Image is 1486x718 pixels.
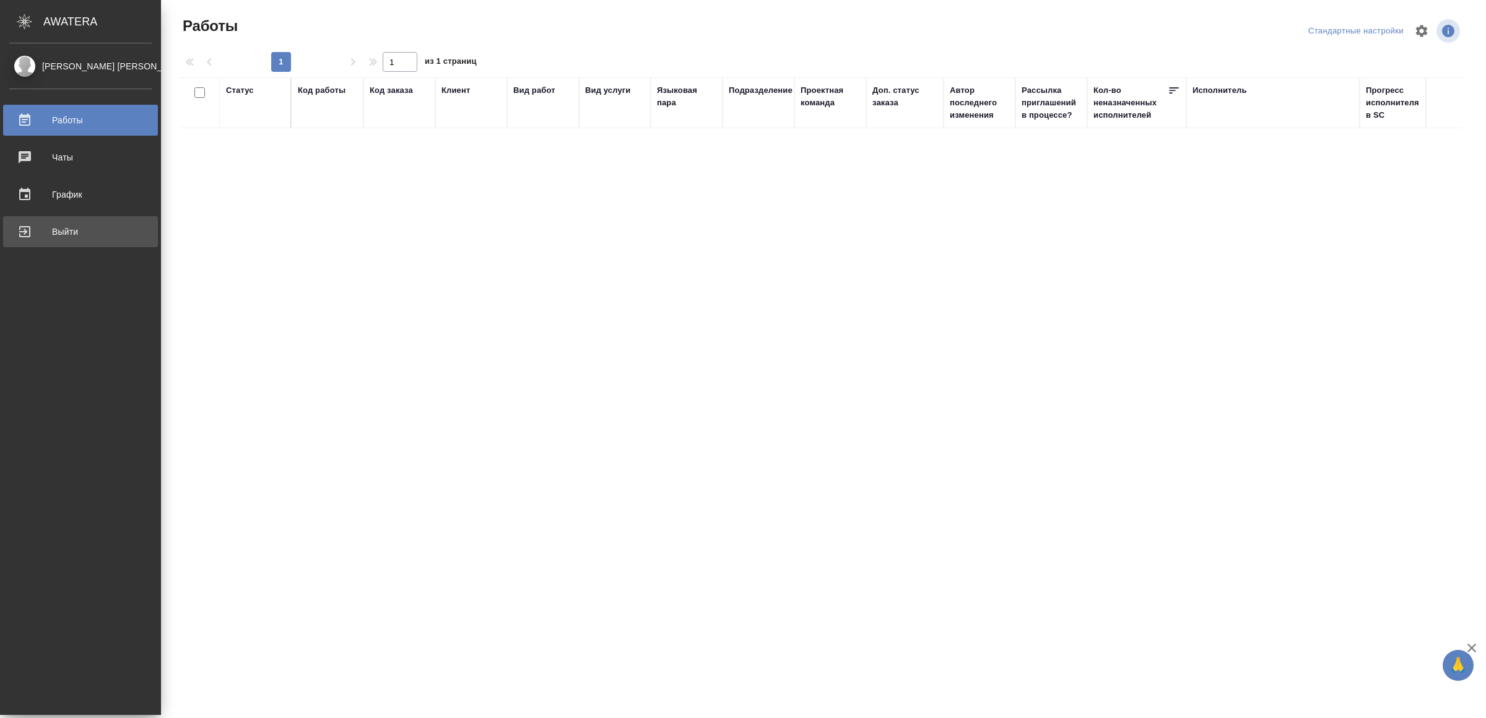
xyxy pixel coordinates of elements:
[9,111,152,129] div: Работы
[226,84,254,97] div: Статус
[1407,16,1436,46] span: Настроить таблицу
[1443,650,1474,681] button: 🙏
[729,84,793,97] div: Подразделение
[950,84,1009,121] div: Автор последнего изменения
[1448,652,1469,678] span: 🙏
[441,84,470,97] div: Клиент
[298,84,345,97] div: Код работы
[3,105,158,136] a: Работы
[3,216,158,247] a: Выйти
[872,84,937,109] div: Доп. статус заказа
[1193,84,1247,97] div: Исполнитель
[585,84,631,97] div: Вид услуги
[3,179,158,210] a: График
[9,148,152,167] div: Чаты
[1022,84,1081,121] div: Рассылка приглашений в процессе?
[43,9,161,34] div: AWATERA
[9,185,152,204] div: График
[801,84,860,109] div: Проектная команда
[1436,19,1462,43] span: Посмотреть информацию
[3,142,158,173] a: Чаты
[1305,22,1407,41] div: split button
[9,59,152,73] div: [PERSON_NAME] [PERSON_NAME]
[370,84,413,97] div: Код заказа
[9,222,152,241] div: Выйти
[657,84,716,109] div: Языковая пара
[1366,84,1422,121] div: Прогресс исполнителя в SC
[425,54,477,72] span: из 1 страниц
[513,84,555,97] div: Вид работ
[180,16,238,36] span: Работы
[1093,84,1168,121] div: Кол-во неназначенных исполнителей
